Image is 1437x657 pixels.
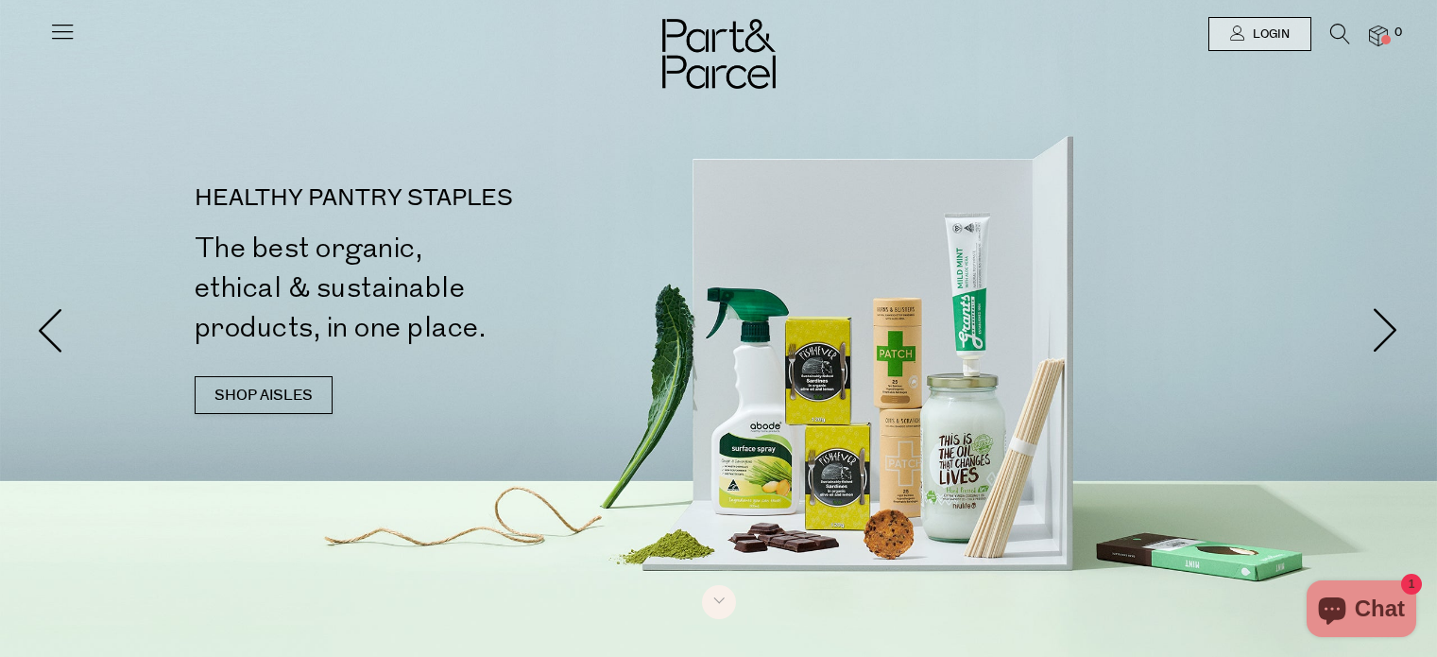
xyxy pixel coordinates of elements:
[1248,26,1290,43] span: Login
[1369,26,1388,45] a: 0
[195,187,727,210] p: HEALTHY PANTRY STAPLES
[195,376,333,414] a: SHOP AISLES
[1390,25,1407,42] span: 0
[1208,17,1311,51] a: Login
[662,19,776,89] img: Part&Parcel
[1301,580,1422,642] inbox-online-store-chat: Shopify online store chat
[195,229,727,348] h2: The best organic, ethical & sustainable products, in one place.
